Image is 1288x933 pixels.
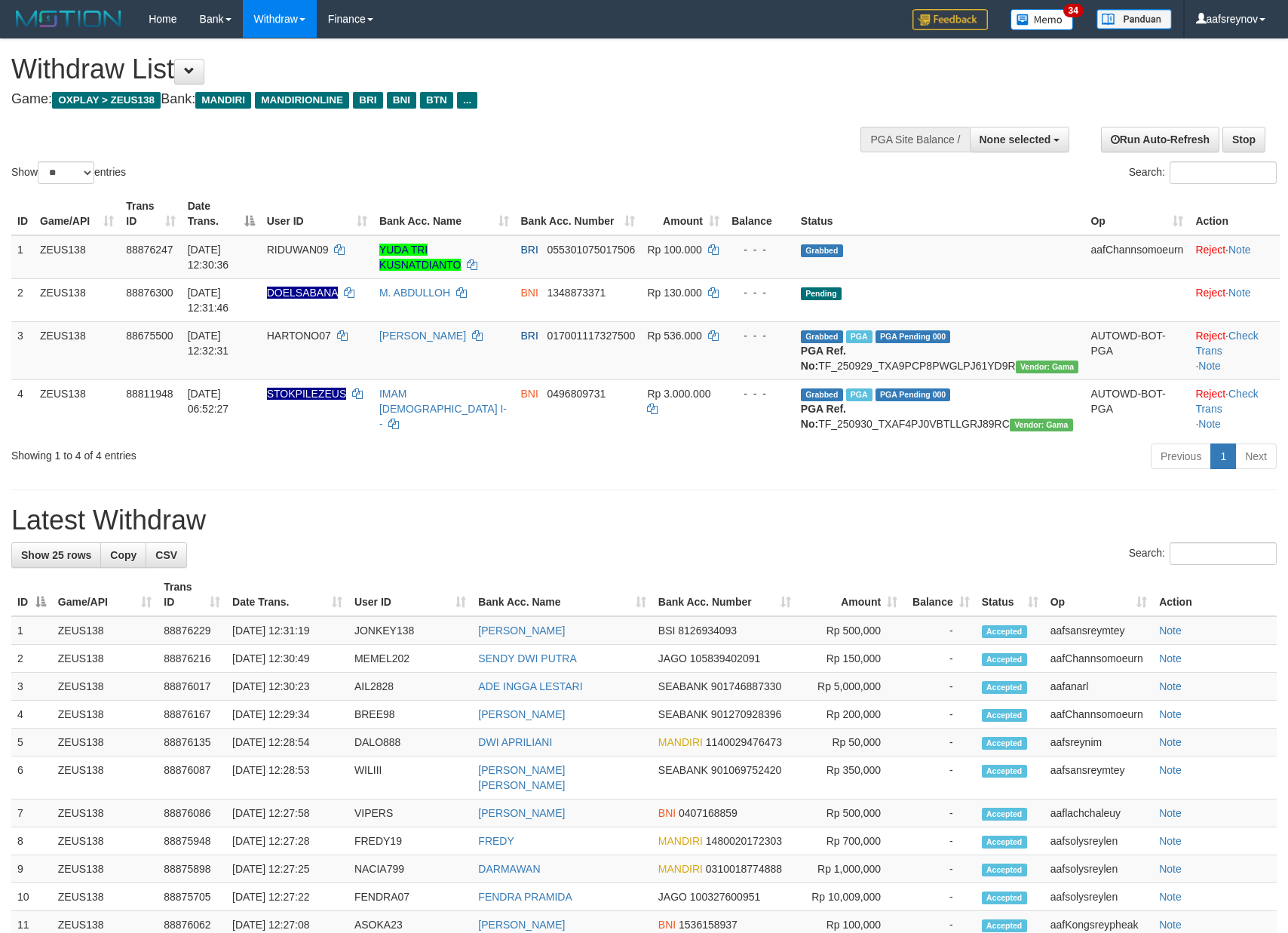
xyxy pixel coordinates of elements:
[547,388,606,400] span: Copy 0496809731 to clipboard
[11,54,844,84] h1: Withdraw List
[1151,443,1211,469] a: Previous
[11,729,52,757] td: 5
[1235,443,1277,469] a: Next
[1198,360,1221,372] a: Note
[11,92,844,107] h4: Game: Bank:
[658,652,687,664] span: JAGO
[801,345,846,372] b: PGA Ref. No:
[52,673,158,701] td: ZEUS138
[158,729,226,757] td: 88876135
[348,883,472,911] td: FENDRA07
[11,161,126,184] label: Show entries
[158,701,226,729] td: 88876167
[876,388,951,401] span: PGA Pending
[1189,321,1280,379] td: · ·
[420,92,453,109] span: BTN
[647,388,710,400] span: Rp 3.000.000
[797,673,903,701] td: Rp 5,000,000
[226,827,348,855] td: [DATE] 12:27:28
[11,278,34,321] td: 2
[797,645,903,673] td: Rp 150,000
[373,192,515,235] th: Bank Acc. Name: activate to sort column ascending
[478,652,576,664] a: SENDY DWI PUTRA
[801,403,846,430] b: PGA Ref. No:
[982,709,1027,722] span: Accepted
[267,330,331,342] span: HARTONO07
[795,192,1085,235] th: Status
[1195,244,1225,256] a: Reject
[801,330,843,343] span: Grabbed
[348,701,472,729] td: BREE98
[801,287,842,300] span: Pending
[1198,418,1221,430] a: Note
[226,883,348,911] td: [DATE] 12:27:22
[976,573,1044,616] th: Status: activate to sort column ascending
[731,328,789,343] div: - - -
[658,891,687,903] span: JAGO
[379,330,466,342] a: [PERSON_NAME]
[690,891,760,903] span: Copy 100327600951 to clipboard
[1189,192,1280,235] th: Action
[1044,573,1153,616] th: Op: activate to sort column ascending
[797,855,903,883] td: Rp 1,000,000
[731,285,789,300] div: - - -
[706,863,782,875] span: Copy 0310018774888 to clipboard
[188,244,229,271] span: [DATE] 12:30:36
[1222,127,1265,152] a: Stop
[1044,673,1153,701] td: aafanarl
[860,127,969,152] div: PGA Site Balance /
[226,799,348,827] td: [DATE] 12:27:58
[11,442,526,463] div: Showing 1 to 4 of 4 entries
[903,855,976,883] td: -
[647,330,701,342] span: Rp 536.000
[1159,891,1182,903] a: Note
[1159,807,1182,819] a: Note
[547,330,636,342] span: Copy 017001117327500 to clipboard
[903,673,976,701] td: -
[731,242,789,257] div: - - -
[1129,161,1277,184] label: Search:
[472,573,652,616] th: Bank Acc. Name: activate to sort column ascending
[903,573,976,616] th: Balance: activate to sort column ascending
[188,330,229,357] span: [DATE] 12:32:31
[478,835,514,847] a: FREDY
[226,855,348,883] td: [DATE] 12:27:25
[100,542,146,568] a: Copy
[1044,799,1153,827] td: aaflachchaleuy
[226,757,348,799] td: [DATE] 12:28:53
[457,92,477,109] span: ...
[158,645,226,673] td: 88876216
[348,757,472,799] td: WILIII
[158,883,226,911] td: 88875705
[348,616,472,645] td: JONKEY138
[547,287,606,299] span: Copy 1348873371 to clipboard
[982,653,1027,666] span: Accepted
[1189,235,1280,279] td: ·
[226,701,348,729] td: [DATE] 12:29:34
[982,864,1027,876] span: Accepted
[797,827,903,855] td: Rp 700,000
[155,549,177,561] span: CSV
[11,192,34,235] th: ID
[801,388,843,401] span: Grabbed
[1084,379,1189,437] td: AUTOWD-BOT-PGA
[903,883,976,911] td: -
[1159,736,1182,748] a: Note
[1195,330,1225,342] a: Reject
[521,330,538,342] span: BRI
[110,549,136,561] span: Copy
[801,244,843,257] span: Grabbed
[797,729,903,757] td: Rp 50,000
[982,919,1027,932] span: Accepted
[1195,287,1225,299] a: Reject
[1063,4,1084,17] span: 34
[1170,161,1277,184] input: Search:
[795,321,1085,379] td: TF_250929_TXA9PCP8PWGLPJ61YD9R
[679,919,738,931] span: Copy 1536158937 to clipboard
[521,287,538,299] span: BNI
[1016,361,1079,373] span: Vendor URL: https://trx31.1velocity.biz
[711,708,781,720] span: Copy 901270928396 to clipboard
[912,9,988,30] img: Feedback.jpg
[52,645,158,673] td: ZEUS138
[658,863,703,875] span: MANDIRI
